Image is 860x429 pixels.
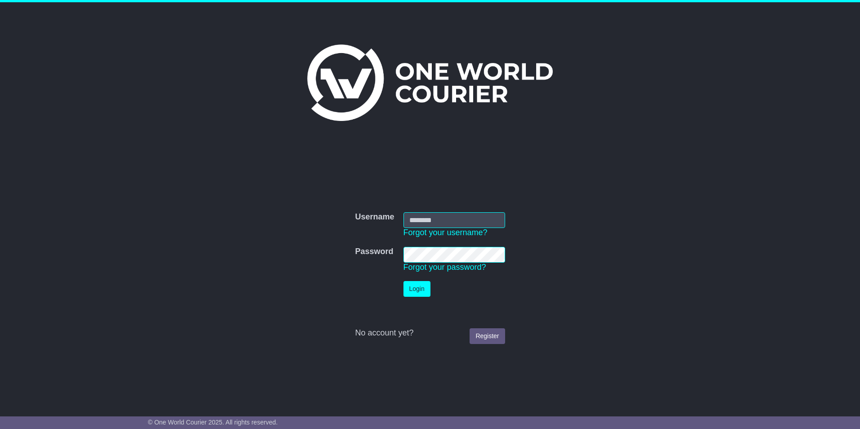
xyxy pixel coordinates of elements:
label: Password [355,247,393,257]
a: Forgot your password? [403,263,486,272]
button: Login [403,281,430,297]
a: Forgot your username? [403,228,488,237]
span: © One World Courier 2025. All rights reserved. [148,419,278,426]
div: No account yet? [355,328,505,338]
a: Register [470,328,505,344]
img: One World [307,45,553,121]
label: Username [355,212,394,222]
